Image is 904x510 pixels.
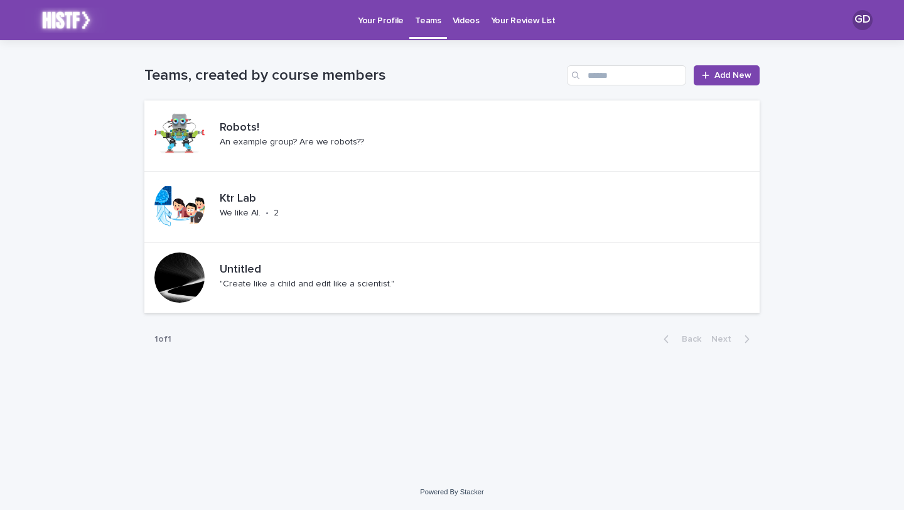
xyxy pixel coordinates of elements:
[711,335,739,344] span: Next
[853,10,873,30] div: GD
[220,192,315,206] p: Ktr Lab
[706,334,760,345] button: Next
[714,71,751,80] span: Add New
[220,137,364,148] p: An example group? Are we robots??
[654,334,706,345] button: Back
[274,208,279,219] p: 2
[220,121,404,135] p: Robots!
[266,208,269,219] p: •
[567,65,686,85] input: Search
[25,8,107,33] img: k2lX6XtKT2uGl0LI8IDL
[144,324,181,355] p: 1 of 1
[220,208,261,219] p: We like AI.
[674,335,701,344] span: Back
[220,279,394,290] p: "Create like a child and edit like a scientist."
[144,242,760,313] a: Untitled"Create like a child and edit like a scientist."
[144,67,562,85] h1: Teams, created by course members
[694,65,760,85] a: Add New
[144,100,760,171] a: Robots!An example group? Are we robots??
[144,171,760,242] a: Ktr LabWe like AI.•2
[220,263,436,277] p: Untitled
[420,488,483,496] a: Powered By Stacker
